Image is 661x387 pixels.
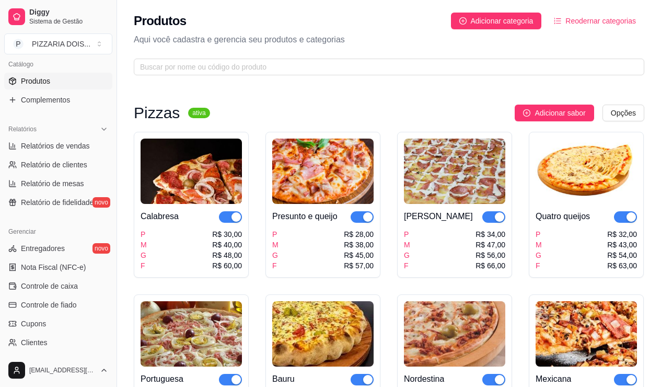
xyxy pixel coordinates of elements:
div: R$ 47,00 [476,240,505,250]
div: Presunto e queijo [272,210,338,223]
span: Controle de caixa [21,281,78,291]
span: Cupons [21,318,46,329]
div: R$ 40,00 [212,240,242,250]
div: G [141,250,147,260]
div: Portuguesa [141,373,183,385]
span: Reodernar categorias [565,15,636,27]
button: Adicionar sabor [515,105,594,121]
a: Controle de fiado [4,297,112,313]
span: Nota Fiscal (NFC-e) [21,262,86,272]
span: Relatório de mesas [21,178,84,189]
img: product-image [272,301,374,367]
span: Relatório de fidelidade [21,197,94,208]
span: Adicionar sabor [535,107,585,119]
a: Clientes [4,334,112,351]
div: M [272,240,279,250]
div: Gerenciar [4,223,112,240]
a: Controle de caixa [4,278,112,294]
button: Opções [602,105,644,121]
a: Relatório de clientes [4,156,112,173]
span: ordered-list [554,17,561,25]
div: M [536,240,542,250]
div: M [141,240,147,250]
div: P [141,229,147,240]
p: Aqui você cadastra e gerencia seu produtos e categorias [134,33,644,46]
span: [EMAIL_ADDRESS][DOMAIN_NAME] [29,366,96,374]
button: Select a team [4,33,112,54]
div: P [272,229,279,240]
div: R$ 66,00 [476,260,505,271]
div: M [404,240,410,250]
div: G [536,250,542,260]
div: G [404,250,410,260]
div: Calabresa [141,210,179,223]
span: Relatório de clientes [21,160,87,170]
img: product-image [141,139,242,204]
div: Bauru [272,373,295,385]
h2: Produtos [134,13,187,29]
img: product-image [536,301,637,367]
h3: Pizzas [134,107,180,119]
div: R$ 34,00 [476,229,505,240]
span: P [13,39,24,49]
img: product-image [141,301,242,367]
span: Produtos [21,76,50,86]
span: Sistema de Gestão [29,17,108,26]
span: plus-circle [459,17,467,25]
div: [PERSON_NAME] [404,210,473,223]
a: Complementos [4,92,112,108]
div: Nordestina [404,373,444,385]
a: Entregadoresnovo [4,240,112,257]
div: R$ 45,00 [344,250,374,260]
img: product-image [536,139,637,204]
a: DiggySistema de Gestão [4,4,112,29]
img: product-image [404,301,505,367]
div: F [536,260,542,271]
div: R$ 56,00 [476,250,505,260]
div: R$ 54,00 [607,250,637,260]
sup: ativa [188,108,210,118]
div: Mexicana [536,373,571,385]
span: Entregadores [21,243,65,254]
input: Buscar por nome ou código do produto [140,61,630,73]
a: Relatórios de vendas [4,138,112,154]
span: Complementos [21,95,70,105]
a: Relatório de fidelidadenovo [4,194,112,211]
div: R$ 43,00 [607,240,637,250]
div: R$ 32,00 [607,229,637,240]
button: Reodernar categorias [546,13,644,29]
div: R$ 38,00 [344,240,374,250]
div: R$ 30,00 [212,229,242,240]
div: PIZZARIA DOIS ... [32,39,90,49]
button: Adicionar categoria [451,13,542,29]
a: Relatório de mesas [4,175,112,192]
a: Cupons [4,315,112,332]
button: [EMAIL_ADDRESS][DOMAIN_NAME] [4,358,112,383]
span: Relatórios de vendas [21,141,90,151]
div: R$ 48,00 [212,250,242,260]
span: plus-circle [523,109,530,117]
div: F [272,260,279,271]
span: Clientes [21,337,48,348]
div: R$ 57,00 [344,260,374,271]
span: Relatórios [8,125,37,133]
div: R$ 60,00 [212,260,242,271]
a: Produtos [4,73,112,89]
div: P [404,229,410,240]
div: G [272,250,279,260]
div: R$ 28,00 [344,229,374,240]
div: Quatro queijos [536,210,590,223]
img: product-image [404,139,505,204]
span: Adicionar categoria [471,15,534,27]
img: product-image [272,139,374,204]
a: Nota Fiscal (NFC-e) [4,259,112,276]
div: F [404,260,410,271]
span: Opções [611,107,636,119]
div: F [141,260,147,271]
span: Diggy [29,8,108,17]
div: Catálogo [4,56,112,73]
div: R$ 63,00 [607,260,637,271]
span: Controle de fiado [21,300,77,310]
a: Estoque [4,353,112,370]
div: P [536,229,542,240]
